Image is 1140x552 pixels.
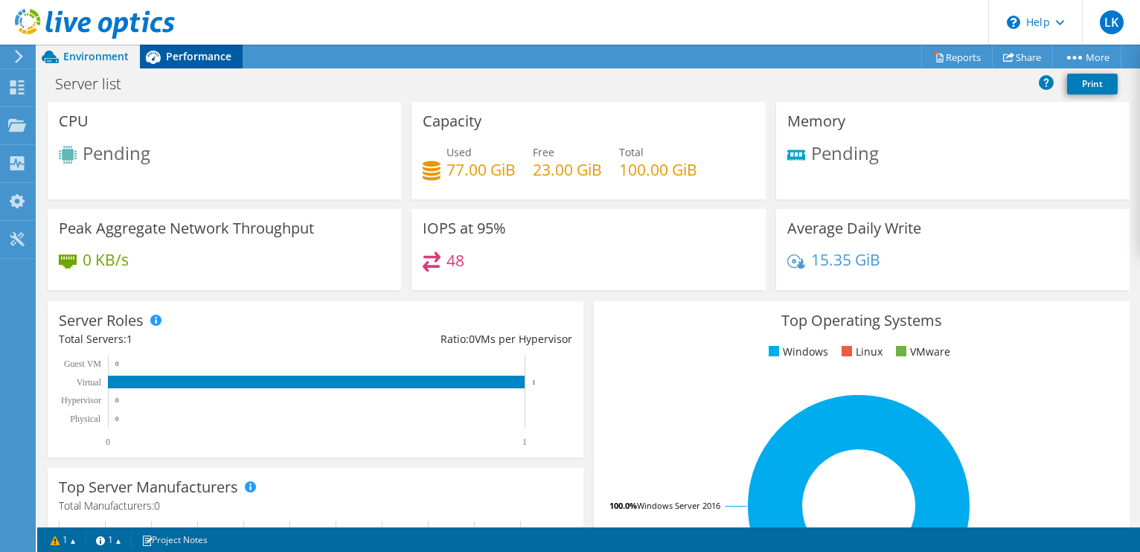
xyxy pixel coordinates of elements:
text: Guest VM [64,359,101,369]
tspan: 100.0% [609,500,637,511]
h3: Memory [787,113,845,129]
h4: 77.00 GiB [446,161,516,178]
h4: Total Manufacturers: [59,498,572,514]
h3: Average Daily Write [787,220,921,237]
h4: 23.00 GiB [533,161,602,178]
span: Used [446,145,472,159]
text: Physical [70,414,100,424]
text: 0 [115,397,119,404]
text: 0 [106,437,110,447]
a: 1 [40,530,86,549]
h3: IOPS at 95% [423,220,506,237]
h4: 100.00 GiB [619,161,697,178]
li: Windows [765,344,828,360]
span: LK [1100,10,1124,34]
h1: Server list [48,76,144,92]
span: Environment [63,49,129,63]
h3: CPU [59,113,89,129]
text: 0 [115,360,119,368]
a: More [1052,45,1121,68]
span: Pending [83,141,150,165]
h4: 48 [446,252,464,269]
text: Hypervisor [61,395,101,405]
h3: Server Roles [59,312,144,329]
span: Pending [811,141,879,165]
text: 0 [115,415,119,423]
div: Total Servers: [59,331,316,347]
text: 1 [532,379,536,386]
text: Virtual [77,377,102,388]
a: Reports [921,45,993,68]
text: 1 [522,437,527,447]
li: Linux [838,344,883,360]
span: Performance [166,49,231,63]
h3: Capacity [423,113,481,129]
h4: 0 KB/s [83,251,129,268]
span: 0 [154,498,160,513]
a: 1 [86,530,132,549]
span: 1 [127,332,132,346]
h3: Peak Aggregate Network Throughput [59,220,314,237]
tspan: Windows Server 2016 [637,500,720,511]
span: 0 [469,332,475,346]
h3: Top Server Manufacturers [59,479,238,495]
div: Ratio: VMs per Hypervisor [316,331,572,347]
span: Total [619,145,644,159]
svg: \n [1007,16,1020,29]
a: Print [1067,74,1118,94]
h3: Top Operating Systems [605,312,1118,329]
a: Project Notes [131,530,218,549]
a: Share [992,45,1053,68]
h4: 15.35 GiB [811,251,880,268]
span: Free [533,145,554,159]
li: VMware [892,344,950,360]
